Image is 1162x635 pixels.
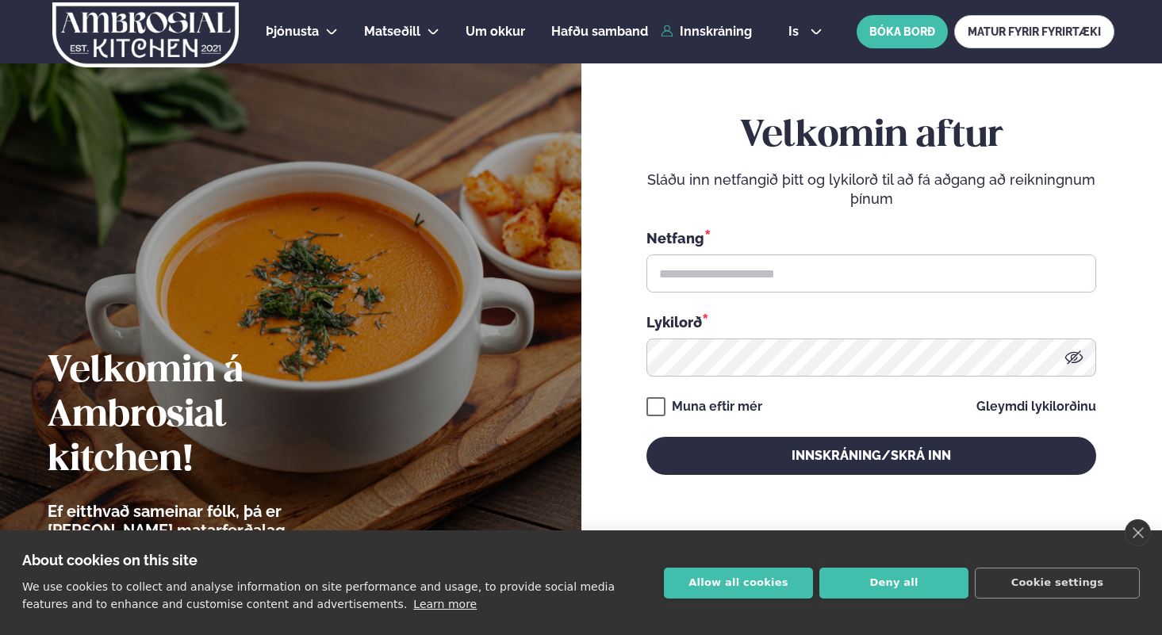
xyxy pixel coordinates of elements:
[788,25,803,38] span: is
[551,22,648,41] a: Hafðu samband
[466,22,525,41] a: Um okkur
[466,24,525,39] span: Um okkur
[954,15,1114,48] a: MATUR FYRIR FYRIRTÆKI
[664,568,813,599] button: Allow all cookies
[976,400,1096,413] a: Gleymdi lykilorðinu
[1125,519,1151,546] a: close
[22,580,615,610] p: We use cookies to collect and analyse information on site performance and usage, to provide socia...
[857,15,948,48] button: BÓKA BORÐ
[51,2,240,67] img: logo
[646,170,1096,208] p: Sláðu inn netfangið þitt og lykilorð til að fá aðgang að reikningnum þínum
[48,350,377,483] h2: Velkomin á Ambrosial kitchen!
[776,25,835,38] button: is
[646,114,1096,159] h2: Velkomin aftur
[364,22,420,41] a: Matseðill
[266,24,319,39] span: Þjónusta
[48,502,377,540] p: Ef eitthvað sameinar fólk, þá er [PERSON_NAME] matarferðalag.
[819,568,968,599] button: Deny all
[646,312,1096,332] div: Lykilorð
[266,22,319,41] a: Þjónusta
[551,24,648,39] span: Hafðu samband
[646,437,1096,475] button: Innskráning/Skrá inn
[364,24,420,39] span: Matseðill
[413,598,477,610] a: Learn more
[661,25,752,39] a: Innskráning
[646,228,1096,248] div: Netfang
[22,552,198,568] strong: About cookies on this site
[975,568,1140,599] button: Cookie settings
